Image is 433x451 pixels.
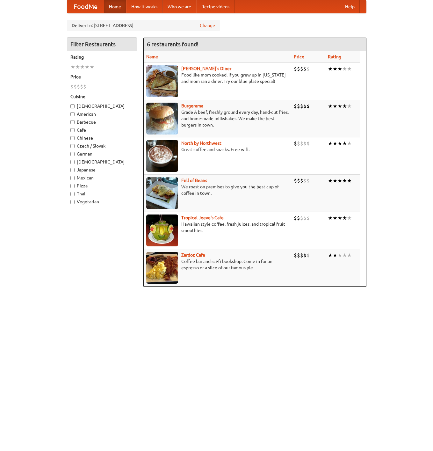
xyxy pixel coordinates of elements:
[70,152,75,156] input: German
[70,191,134,197] label: Thai
[303,103,307,110] li: $
[200,22,215,29] a: Change
[67,20,220,31] div: Deliver to: [STREET_ADDRESS]
[328,103,333,110] li: ★
[333,103,337,110] li: ★
[307,103,310,110] li: $
[70,83,74,90] li: $
[300,177,303,184] li: $
[342,65,347,72] li: ★
[297,252,300,259] li: $
[146,177,178,209] img: beans.jpg
[80,83,83,90] li: $
[294,252,297,259] li: $
[342,140,347,147] li: ★
[294,65,297,72] li: $
[181,252,205,258] a: Zardoz Cafe
[307,140,310,147] li: $
[70,127,134,133] label: Cafe
[147,41,198,47] ng-pluralize: 6 restaurants found!
[337,140,342,147] li: ★
[181,66,231,71] b: [PERSON_NAME]'s Diner
[146,72,289,84] p: Food like mom cooked, if you grew up in [US_STATE] and mom ran a diner. Try our blue plate special!
[303,140,307,147] li: $
[70,111,134,117] label: American
[70,93,134,100] h5: Cuisine
[70,176,75,180] input: Mexican
[297,140,300,147] li: $
[342,252,347,259] li: ★
[340,0,360,13] a: Help
[337,215,342,222] li: ★
[328,215,333,222] li: ★
[70,183,134,189] label: Pizza
[70,199,134,205] label: Vegetarian
[328,65,333,72] li: ★
[70,63,75,70] li: ★
[342,177,347,184] li: ★
[342,103,347,110] li: ★
[294,103,297,110] li: $
[181,141,221,146] b: North by Northwest
[77,83,80,90] li: $
[328,177,333,184] li: ★
[300,215,303,222] li: $
[146,146,289,153] p: Great coffee and snacks. Free wifi.
[347,177,352,184] li: ★
[75,63,80,70] li: ★
[70,168,75,172] input: Japanese
[297,103,300,110] li: $
[300,103,303,110] li: $
[196,0,235,13] a: Recipe videos
[104,0,126,13] a: Home
[307,252,310,259] li: $
[337,252,342,259] li: ★
[90,63,94,70] li: ★
[333,252,337,259] li: ★
[307,65,310,72] li: $
[162,0,196,13] a: Who we are
[333,140,337,147] li: ★
[307,215,310,222] li: $
[303,65,307,72] li: $
[70,192,75,196] input: Thai
[70,128,75,132] input: Cafe
[74,83,77,90] li: $
[80,63,85,70] li: ★
[67,0,104,13] a: FoodMe
[70,104,75,108] input: [DEMOGRAPHIC_DATA]
[70,136,75,140] input: Chinese
[70,160,75,164] input: [DEMOGRAPHIC_DATA]
[303,215,307,222] li: $
[70,54,134,60] h5: Rating
[146,215,178,246] img: jeeves.jpg
[181,103,203,108] a: Burgerama
[294,140,297,147] li: $
[294,215,297,222] li: $
[70,135,134,141] label: Chinese
[328,252,333,259] li: ★
[333,177,337,184] li: ★
[70,74,134,80] h5: Price
[294,54,304,59] a: Price
[342,215,347,222] li: ★
[70,143,134,149] label: Czech / Slovak
[307,177,310,184] li: $
[70,119,134,125] label: Barbecue
[333,65,337,72] li: ★
[328,140,333,147] li: ★
[328,54,341,59] a: Rating
[146,103,178,135] img: burgerama.jpg
[181,215,224,220] a: Tropical Jeeve's Cafe
[146,184,289,196] p: We roast on premises to give you the best cup of coffee in town.
[70,120,75,124] input: Barbecue
[70,200,75,204] input: Vegetarian
[181,178,207,183] a: Full of Beans
[70,144,75,148] input: Czech / Slovak
[146,109,289,128] p: Grade A beef, freshly ground every day, hand-cut fries, and home-made milkshakes. We make the bes...
[146,65,178,97] img: sallys.jpg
